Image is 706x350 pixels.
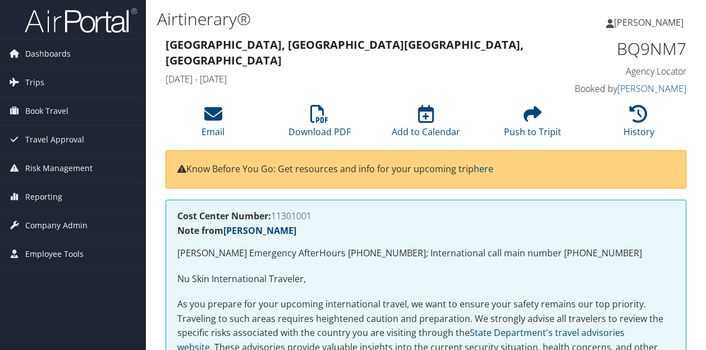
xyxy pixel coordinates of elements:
span: Reporting [25,183,62,211]
a: [PERSON_NAME] [606,6,695,39]
strong: Cost Center Number: [177,210,271,222]
a: Add to Calendar [392,111,460,138]
span: Dashboards [25,40,71,68]
span: Trips [25,68,44,96]
h4: [DATE] - [DATE] [166,73,552,85]
h4: 11301001 [177,211,675,220]
h1: Airtinerary® [157,7,516,31]
h1: BQ9NM7 [569,37,687,61]
h4: Booked by [569,82,687,95]
p: [PERSON_NAME] Emergency AfterHours [PHONE_NUMBER]; International call main number [PHONE_NUMBER] [177,246,675,261]
strong: [GEOGRAPHIC_DATA], [GEOGRAPHIC_DATA] [GEOGRAPHIC_DATA], [GEOGRAPHIC_DATA] [166,37,524,68]
a: [PERSON_NAME] [617,82,686,95]
p: Nu Skin International Traveler, [177,272,675,287]
a: Email [201,111,224,138]
span: Employee Tools [25,240,84,268]
span: Book Travel [25,97,68,125]
img: airportal-logo.png [25,7,137,34]
span: [PERSON_NAME] [614,16,684,29]
a: Download PDF [288,111,351,138]
span: Company Admin [25,211,88,240]
p: Know Before You Go: Get resources and info for your upcoming trip [177,162,675,177]
h4: Agency Locator [569,65,687,77]
strong: Note from [177,224,296,237]
a: History [624,111,654,138]
span: Travel Approval [25,126,84,154]
span: Risk Management [25,154,93,182]
a: here [474,163,493,175]
a: [PERSON_NAME] [223,224,296,237]
a: Push to Tripit [504,111,561,138]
